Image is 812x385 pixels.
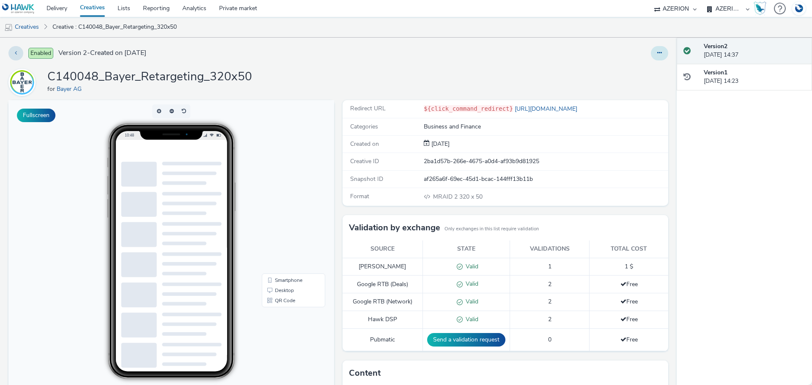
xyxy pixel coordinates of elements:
[463,262,478,270] span: Valid
[463,280,478,288] span: Valid
[424,157,667,166] div: 2ba1d57b-266e-4675-a0d4-af93b9d81925
[625,262,633,270] span: 1 $
[424,105,513,112] code: ${click_command_redirect}
[430,140,450,148] span: [DATE]
[620,336,638,344] span: Free
[48,17,181,37] a: Creative : C140048_Bayer_Retargeting_320x50
[349,367,381,380] h3: Content
[433,193,459,201] span: MRAID 2
[793,2,805,16] img: Account DE
[620,298,638,306] span: Free
[343,328,422,351] td: Pubmatic
[350,140,379,148] span: Created on
[255,175,315,185] li: Smartphone
[548,336,551,344] span: 0
[350,192,369,200] span: Format
[47,69,252,85] h1: C140048_Bayer_Retargeting_320x50
[548,298,551,306] span: 2
[266,198,287,203] span: QR Code
[620,280,638,288] span: Free
[266,188,285,193] span: Desktop
[10,70,34,95] img: Bayer AG
[754,2,770,15] a: Hawk Academy
[704,68,805,86] div: [DATE] 14:23
[266,177,294,183] span: Smartphone
[548,315,551,323] span: 2
[424,175,667,183] div: af265a6f-69ec-45d1-bcac-144fff13b11b
[350,123,378,131] span: Categories
[343,311,422,329] td: Hawk DSP
[350,104,386,112] span: Redirect URL
[17,109,55,122] button: Fullscreen
[430,140,450,148] div: Creation 19 September 2025, 14:23
[4,23,13,32] img: mobile
[510,240,590,258] th: Validations
[350,157,379,165] span: Creative ID
[548,280,551,288] span: 2
[57,85,85,93] a: Bayer AG
[343,293,422,311] td: Google RTB (Network)
[432,193,483,201] span: 320 x 50
[2,3,35,14] img: undefined Logo
[58,48,146,58] span: Version 2 - Created on [DATE]
[424,123,667,131] div: Business and Finance
[255,195,315,205] li: QR Code
[422,240,510,258] th: State
[8,78,39,86] a: Bayer AG
[704,42,727,50] strong: Version 2
[427,333,505,347] button: Send a validation request
[444,226,539,232] small: Only exchanges in this list require validation
[704,68,727,76] strong: Version 1
[590,240,668,258] th: Total cost
[28,48,53,59] span: Enabled
[47,85,57,93] span: for
[513,105,581,113] a: [URL][DOMAIN_NAME]
[754,2,766,15] img: Hawk Academy
[704,42,805,60] div: [DATE] 14:37
[255,185,315,195] li: Desktop
[548,262,551,270] span: 1
[349,221,440,234] h3: Validation by exchange
[343,276,422,293] td: Google RTB (Deals)
[463,298,478,306] span: Valid
[343,258,422,276] td: [PERSON_NAME]
[620,315,638,323] span: Free
[116,33,126,37] span: 10:48
[463,315,478,323] span: Valid
[343,240,422,258] th: Source
[350,175,383,183] span: Snapshot ID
